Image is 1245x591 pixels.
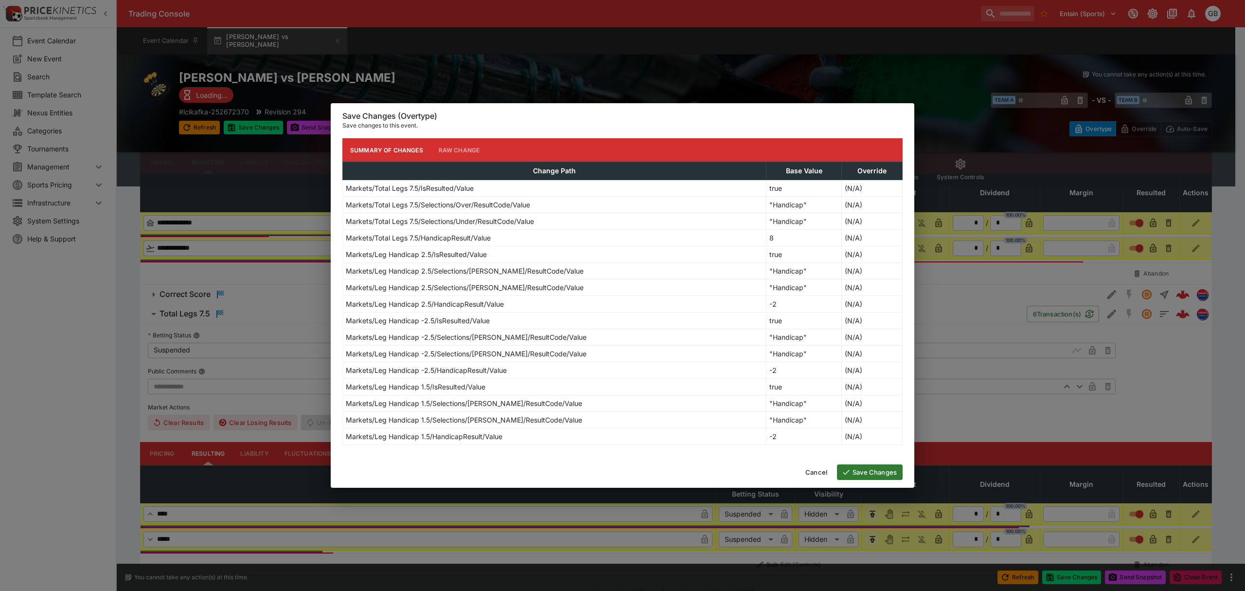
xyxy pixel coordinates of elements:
td: 8 [766,230,841,246]
p: Markets/Total Legs 7.5/Selections/Over/ResultCode/Value [346,200,530,210]
p: Markets/Leg Handicap 1.5/Selections/[PERSON_NAME]/ResultCode/Value [346,415,582,425]
td: (N/A) [841,246,902,263]
button: Raw Change [431,138,488,162]
td: true [766,313,841,329]
td: -2 [766,428,841,445]
p: Markets/Leg Handicap -2.5/Selections/[PERSON_NAME]/ResultCode/Value [346,349,587,359]
p: Markets/Leg Handicap 1.5/HandicapResult/Value [346,431,502,442]
h6: Save Changes (Overtype) [342,111,903,121]
td: -2 [766,296,841,313]
p: Markets/Leg Handicap -2.5/IsResulted/Value [346,315,490,326]
td: (N/A) [841,213,902,230]
td: (N/A) [841,197,902,213]
td: (N/A) [841,296,902,313]
td: (N/A) [841,428,902,445]
p: Save changes to this event. [342,121,903,130]
p: Markets/Leg Handicap 2.5/IsResulted/Value [346,249,487,259]
td: (N/A) [841,395,902,412]
p: Markets/Total Legs 7.5/HandicapResult/Value [346,233,491,243]
p: Markets/Leg Handicap 2.5/Selections/[PERSON_NAME]/ResultCode/Value [346,266,584,276]
td: (N/A) [841,412,902,428]
p: Markets/Leg Handicap 1.5/Selections/[PERSON_NAME]/ResultCode/Value [346,398,582,408]
th: Change Path [343,162,766,180]
button: Save Changes [837,464,903,480]
td: "Handicap" [766,346,841,362]
p: Markets/Leg Handicap 2.5/Selections/[PERSON_NAME]/ResultCode/Value [346,282,584,293]
td: "Handicap" [766,395,841,412]
td: (N/A) [841,230,902,246]
p: Markets/Leg Handicap 2.5/HandicapResult/Value [346,299,504,309]
td: (N/A) [841,329,902,346]
td: "Handicap" [766,213,841,230]
td: "Handicap" [766,412,841,428]
td: true [766,246,841,263]
td: (N/A) [841,346,902,362]
p: Markets/Total Legs 7.5/Selections/Under/ResultCode/Value [346,216,534,226]
td: (N/A) [841,180,902,197]
td: true [766,180,841,197]
button: Summary of Changes [342,138,431,162]
td: -2 [766,362,841,379]
td: (N/A) [841,313,902,329]
td: (N/A) [841,379,902,395]
td: (N/A) [841,263,902,279]
th: Override [841,162,902,180]
td: "Handicap" [766,197,841,213]
td: (N/A) [841,362,902,379]
button: Cancel [800,464,833,480]
td: true [766,379,841,395]
th: Base Value [766,162,841,180]
td: "Handicap" [766,279,841,296]
td: (N/A) [841,279,902,296]
p: Markets/Leg Handicap -2.5/HandicapResult/Value [346,365,507,375]
td: "Handicap" [766,263,841,279]
td: "Handicap" [766,329,841,346]
p: Markets/Leg Handicap 1.5/IsResulted/Value [346,382,485,392]
p: Markets/Total Legs 7.5/IsResulted/Value [346,183,474,193]
p: Markets/Leg Handicap -2.5/Selections/[PERSON_NAME]/ResultCode/Value [346,332,587,342]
